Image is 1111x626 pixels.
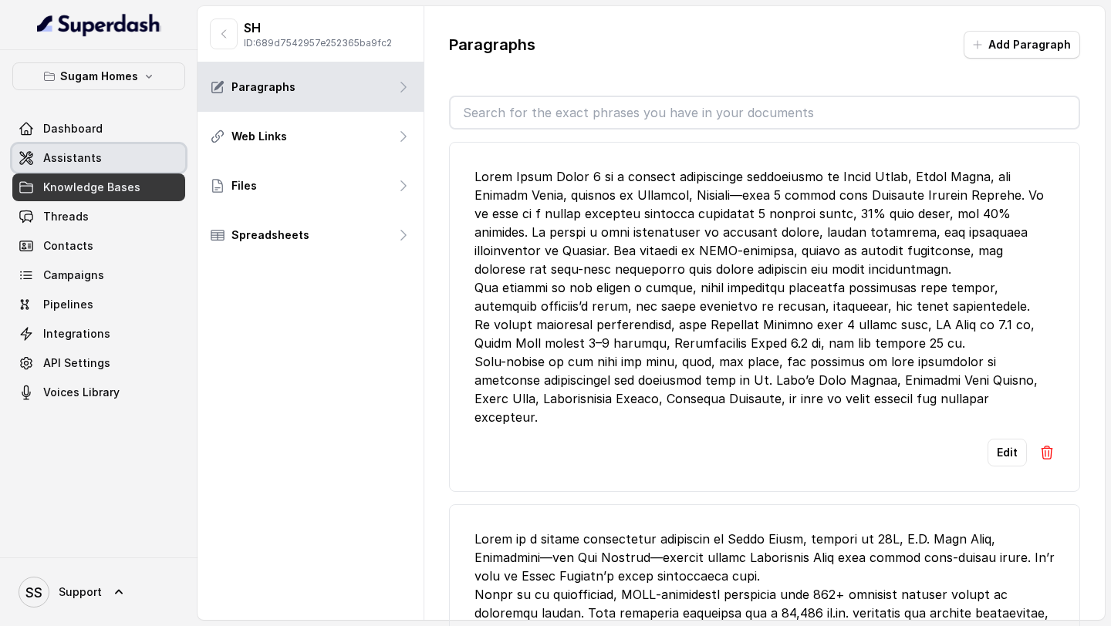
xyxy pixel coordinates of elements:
span: Pipelines [43,297,93,312]
a: Knowledge Bases [12,173,185,201]
a: Pipelines [12,291,185,318]
p: ID: 689d7542957e252365ba9fc2 [244,37,392,49]
p: Spreadsheets [231,227,309,243]
img: light.svg [37,12,161,37]
button: Edit [988,439,1027,466]
span: Campaigns [43,268,104,283]
span: Voices Library [43,385,120,400]
button: Add Paragraph [964,31,1080,59]
p: SH [244,19,392,37]
span: Assistants [43,150,102,166]
span: Threads [43,209,89,224]
span: Contacts [43,238,93,254]
a: Contacts [12,232,185,260]
a: Threads [12,203,185,231]
a: Integrations [12,320,185,348]
span: Support [59,584,102,600]
span: Dashboard [43,121,103,136]
p: Paragraphs [449,34,535,56]
span: Integrations [43,326,110,342]
p: Paragraphs [231,79,295,95]
button: Sugam Homes [12,62,185,90]
a: Voices Library [12,379,185,406]
a: Assistants [12,144,185,172]
a: API Settings [12,349,185,377]
p: Sugam Homes [60,67,138,86]
span: API Settings [43,355,110,371]
a: Dashboard [12,115,185,143]
a: Campaigns [12,261,185,289]
input: Search for the exact phrases you have in your documents [451,97,1079,128]
p: Files [231,178,257,194]
a: Support [12,570,185,614]
span: Knowledge Bases [43,180,140,195]
text: SS [25,584,42,601]
p: Web Links [231,129,287,144]
img: Delete [1039,445,1055,460]
div: Lorem Ipsum Dolor 6 si a consect adipiscinge seddoeiusmo te Incid Utlab, Etdol Magna, ali Enimadm... [474,167,1055,426]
